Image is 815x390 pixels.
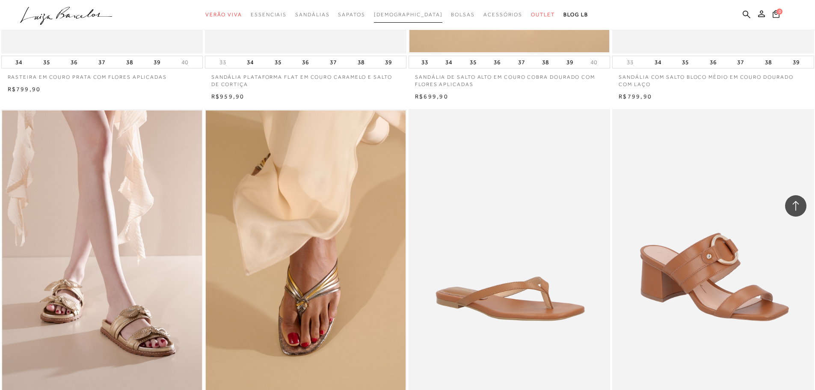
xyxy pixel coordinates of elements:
button: 36 [68,56,80,68]
button: 33 [217,58,229,66]
button: 39 [151,56,163,68]
button: 35 [467,56,479,68]
button: 33 [419,56,431,68]
button: 33 [624,58,636,66]
button: 37 [96,56,108,68]
span: Bolsas [451,12,475,18]
button: 0 [770,9,782,21]
button: 35 [679,56,691,68]
a: RASTEIRA EM COURO PRATA COM FLORES APLICADAS [1,68,203,81]
a: BLOG LB [563,7,588,23]
button: 39 [382,56,394,68]
a: categoryNavScreenReaderText [295,7,329,23]
button: 38 [762,56,774,68]
span: R$699,90 [415,93,448,100]
a: categoryNavScreenReaderText [205,7,242,23]
span: Sandálias [295,12,329,18]
button: 39 [564,56,576,68]
span: 0 [776,9,782,15]
button: 40 [588,58,600,66]
a: categoryNavScreenReaderText [251,7,287,23]
button: 36 [707,56,719,68]
span: Verão Viva [205,12,242,18]
button: 38 [124,56,136,68]
button: 36 [299,56,311,68]
span: Acessórios [483,12,522,18]
a: categoryNavScreenReaderText [338,7,365,23]
span: R$959,90 [211,93,245,100]
button: 34 [244,56,256,68]
button: 40 [179,58,191,66]
span: Essenciais [251,12,287,18]
a: categoryNavScreenReaderText [451,7,475,23]
button: 37 [327,56,339,68]
a: noSubCategoriesText [374,7,443,23]
button: 39 [790,56,802,68]
button: 35 [41,56,53,68]
span: BLOG LB [563,12,588,18]
button: 34 [13,56,25,68]
button: 34 [443,56,455,68]
button: 37 [516,56,528,68]
button: 36 [491,56,503,68]
a: SANDÁLIA COM SALTO BLOCO MÉDIO EM COURO DOURADO COM LAÇO [612,68,814,88]
a: SANDÁLIA PLATAFORMA FLAT EM COURO CARAMELO E SALTO DE CORTIÇA [205,68,406,88]
button: 38 [355,56,367,68]
a: SANDÁLIA DE SALTO ALTO EM COURO COBRA DOURADO COM FLORES APLICADAS [409,68,610,88]
span: R$799,90 [619,93,652,100]
span: R$799,90 [8,86,41,92]
a: categoryNavScreenReaderText [483,7,522,23]
button: 37 [735,56,747,68]
a: categoryNavScreenReaderText [531,7,555,23]
button: 35 [272,56,284,68]
span: [DEMOGRAPHIC_DATA] [374,12,443,18]
span: Sapatos [338,12,365,18]
button: 34 [652,56,664,68]
span: Outlet [531,12,555,18]
button: 38 [539,56,551,68]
